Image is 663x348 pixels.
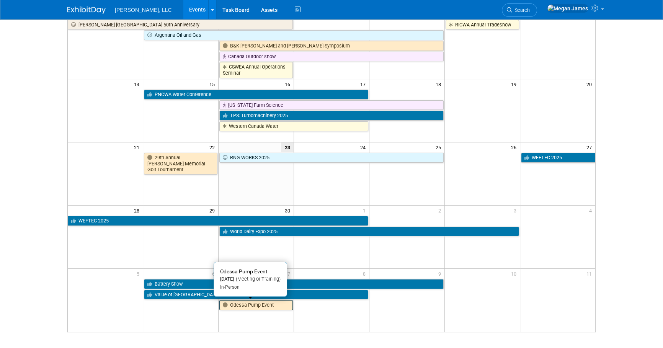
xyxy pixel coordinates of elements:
a: Battery Show [144,279,443,289]
a: CSWEA Annual Operations Seminar [219,62,293,78]
span: 22 [209,142,218,152]
span: 15 [209,79,218,89]
a: WEFTEC 2025 [68,216,368,226]
span: Odessa Pump Event [220,268,268,274]
span: 1 [362,206,369,215]
span: 29 [209,206,218,215]
a: [PERSON_NAME] [GEOGRAPHIC_DATA] 50th Anniversary [68,20,293,30]
span: 30 [284,206,294,215]
a: B&K [PERSON_NAME] and [PERSON_NAME] Symposium [219,41,444,51]
span: 6 [211,269,218,278]
span: 19 [510,79,520,89]
a: 29th Annual [PERSON_NAME] Memorial Golf Tournament [144,153,217,175]
img: ExhibitDay [67,7,106,14]
a: Odessa Pump Event [219,300,293,310]
span: 7 [287,269,294,278]
span: 9 [438,269,444,278]
a: Western Canada Water [219,121,368,131]
span: 14 [133,79,143,89]
span: 10 [510,269,520,278]
span: 27 [586,142,595,152]
a: RICWA Annual Tradeshow [446,20,519,30]
a: TPS: Turbomachinery 2025 [219,111,444,121]
span: 4 [588,206,595,215]
a: Search [502,3,537,17]
span: 17 [359,79,369,89]
span: 24 [359,142,369,152]
span: 20 [586,79,595,89]
span: 25 [435,142,444,152]
span: In-Person [220,284,240,290]
span: 5 [136,269,143,278]
span: (Meeting or Training) [234,276,281,282]
a: Value of [GEOGRAPHIC_DATA] [144,290,368,300]
span: Search [512,7,530,13]
span: 8 [362,269,369,278]
span: 3 [513,206,520,215]
span: 11 [586,269,595,278]
span: 21 [133,142,143,152]
span: 23 [281,142,294,152]
a: PNCWA Water Conference [144,90,368,100]
span: [PERSON_NAME], LLC [115,7,172,13]
span: 26 [510,142,520,152]
a: Argentina Oil and Gas [144,30,443,40]
span: 18 [435,79,444,89]
a: Canada Outdoor show [219,52,444,62]
a: World Dairy Expo 2025 [219,227,519,237]
a: RNG WORKS 2025 [219,153,444,163]
span: 2 [438,206,444,215]
span: 16 [284,79,294,89]
div: [DATE] [220,276,281,283]
img: Megan James [547,4,588,13]
a: [US_STATE] Farm Science [219,100,444,110]
span: 28 [133,206,143,215]
a: WEFTEC 2025 [521,153,595,163]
